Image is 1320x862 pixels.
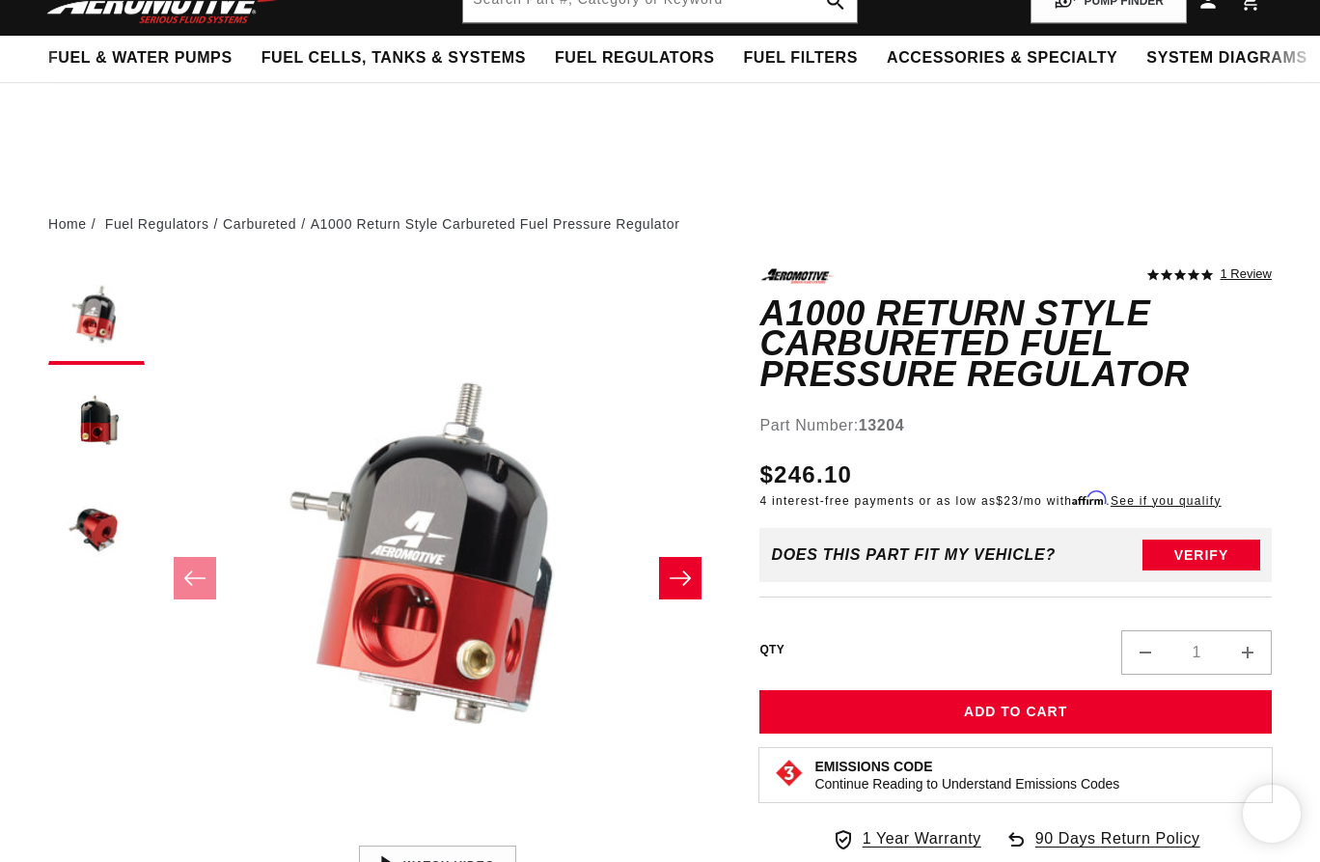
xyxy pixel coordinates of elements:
button: Load image 3 in gallery view [48,481,145,577]
summary: Fuel Filters [729,36,872,81]
span: Accessories & Specialty [887,48,1117,69]
span: Fuel & Water Pumps [48,48,233,69]
img: Emissions code [774,758,805,789]
span: Fuel Regulators [555,48,714,69]
a: 1 reviews [1221,268,1272,282]
button: Verify [1142,540,1260,570]
a: Home [48,213,87,235]
li: Fuel Regulators [105,213,223,235]
div: Part Number: [759,413,1272,438]
summary: Fuel Regulators [540,36,729,81]
span: 1 Year Warranty [863,826,981,851]
a: 1 Year Warranty [832,826,981,851]
button: Emissions CodeContinue Reading to Understand Emissions Codes [814,758,1119,792]
summary: Fuel Cells, Tanks & Systems [247,36,540,81]
summary: Accessories & Specialty [872,36,1132,81]
button: Load image 1 in gallery view [48,268,145,365]
label: QTY [759,642,784,658]
p: Continue Reading to Understand Emissions Codes [814,775,1119,792]
span: Affirm [1072,491,1106,506]
button: Load image 2 in gallery view [48,375,145,471]
li: A1000 Return Style Carbureted Fuel Pressure Regulator [311,213,680,235]
summary: Fuel & Water Pumps [34,36,247,81]
li: Carbureted [223,213,311,235]
span: Fuel Filters [743,48,858,69]
nav: breadcrumbs [48,213,1272,235]
h1: A1000 Return Style Carbureted Fuel Pressure Regulator [759,298,1272,390]
span: $246.10 [759,458,852,492]
button: Slide right [659,557,701,599]
strong: Emissions Code [814,759,932,774]
div: Does This part fit My vehicle? [771,546,1056,564]
button: Add to Cart [759,690,1272,734]
a: See if you qualify - Learn more about Affirm Financing (opens in modal) [1111,494,1222,508]
strong: 13204 [859,417,905,433]
button: Slide left [174,557,216,599]
span: Fuel Cells, Tanks & Systems [261,48,526,69]
span: $23 [996,494,1019,508]
span: System Diagrams [1146,48,1306,69]
p: 4 interest-free payments or as low as /mo with . [759,492,1221,510]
